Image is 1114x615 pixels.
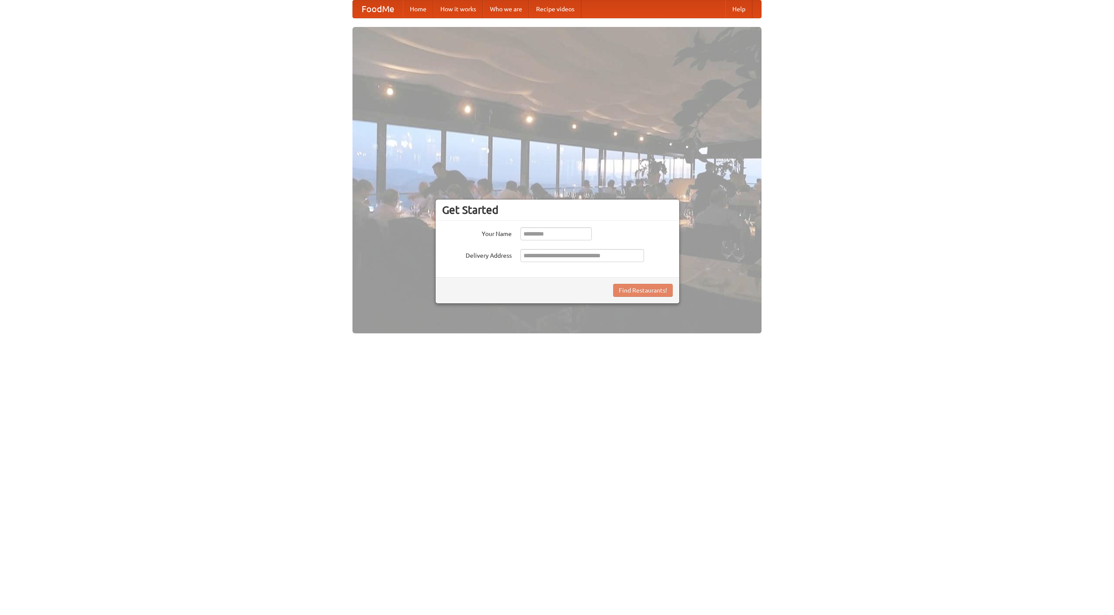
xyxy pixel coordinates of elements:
a: How it works [433,0,483,18]
label: Delivery Address [442,249,512,260]
a: Home [403,0,433,18]
h3: Get Started [442,203,673,216]
a: Help [725,0,752,18]
label: Your Name [442,227,512,238]
a: Recipe videos [529,0,581,18]
button: Find Restaurants! [613,284,673,297]
a: FoodMe [353,0,403,18]
a: Who we are [483,0,529,18]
